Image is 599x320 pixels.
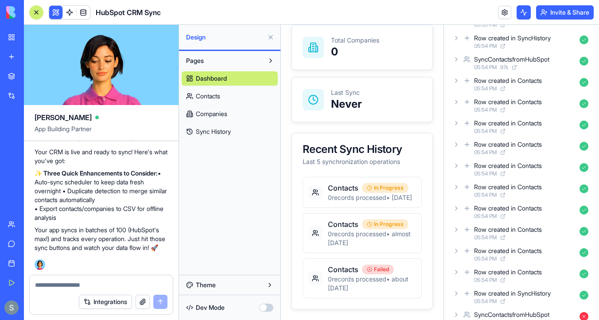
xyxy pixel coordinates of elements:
[196,127,231,136] span: Sync History
[474,119,542,128] div: Row created in Contacts
[50,11,141,20] p: Total Companies
[474,128,497,135] span: 05:54 PM
[182,125,278,139] a: Sync History
[35,148,168,165] p: Your CRM is live and ready to sync! Here's what you've got:
[47,168,131,177] p: 0 records processed • [DATE]
[474,289,551,298] div: Row created in SyncHistory
[79,295,132,309] button: Integrations
[96,7,161,18] span: HubSpot CRM Sync
[474,277,497,284] span: 05:54 PM
[81,240,113,250] div: Failed
[474,170,497,177] span: 05:54 PM
[196,74,227,83] span: Dashboard
[47,158,78,168] span: Contacts
[182,89,278,103] a: Contacts
[22,119,141,130] div: Recent Sync History
[474,140,542,149] div: Row created in Contacts
[182,278,278,292] button: Theme
[474,183,542,191] div: Row created in Contacts
[474,98,542,106] div: Row created in Contacts
[474,213,497,220] span: 05:54 PM
[196,92,220,101] span: Contacts
[474,191,497,199] span: 05:54 PM
[474,149,497,156] span: 05:54 PM
[182,107,278,121] a: Companies
[474,310,549,319] div: SyncContactsfromHubSpot
[474,43,497,50] span: 05:54 PM
[474,204,542,213] div: Row created in Contacts
[474,246,542,255] div: Row created in Contacts
[81,195,128,204] div: In Progress
[196,303,225,312] span: Dev Mode
[182,54,264,68] button: Pages
[6,6,61,19] img: logo
[474,234,497,241] span: 05:54 PM
[4,300,19,315] img: ACg8ocKnDTHbS00rqwWSHQfXf8ia04QnQtz5EDX_Ef5UNrjqV-k=s96-c
[35,112,92,123] span: [PERSON_NAME]
[47,205,135,222] p: 0 records processed • almost [DATE]
[22,133,141,141] div: Last 5 synchronization operations
[474,55,549,64] div: SyncContactsfromHubSpot
[474,255,497,262] span: 05:54 PM
[50,63,141,72] p: Last Sync
[500,64,508,71] span: 97 s
[474,85,497,92] span: 05:54 PM
[50,20,141,34] p: 0
[186,56,204,65] span: Pages
[182,71,278,86] a: Dashboard
[196,109,227,118] span: Companies
[474,106,497,113] span: 05:54 PM
[474,268,542,277] div: Row created in Contacts
[50,72,141,86] p: Never
[47,194,78,205] span: Contacts
[186,33,264,42] span: Design
[35,169,168,222] p: • Auto-sync scheduler to keep data fresh overnight • Duplicate detection to merge similar contact...
[474,64,497,71] span: 05:54 PM
[81,158,128,168] div: In Progress
[474,21,497,28] span: 05:55 PM
[474,76,542,85] div: Row created in Contacts
[35,125,168,140] span: App Building Partner
[47,239,78,250] span: Contacts
[47,250,135,268] p: 0 records processed • about [DATE]
[474,225,542,234] div: Row created in Contacts
[35,226,168,252] p: Your app syncs in batches of 100 (HubSpot's max!) and tracks every operation. Just hit those sync...
[35,259,45,270] img: Ella_00000_wcx2te.png
[474,298,497,305] span: 05:54 PM
[474,161,542,170] div: Row created in Contacts
[474,34,551,43] div: Row created in SyncHistory
[35,169,158,177] strong: ✨ Three Quick Enhancements to Consider:
[536,5,594,20] button: Invite & Share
